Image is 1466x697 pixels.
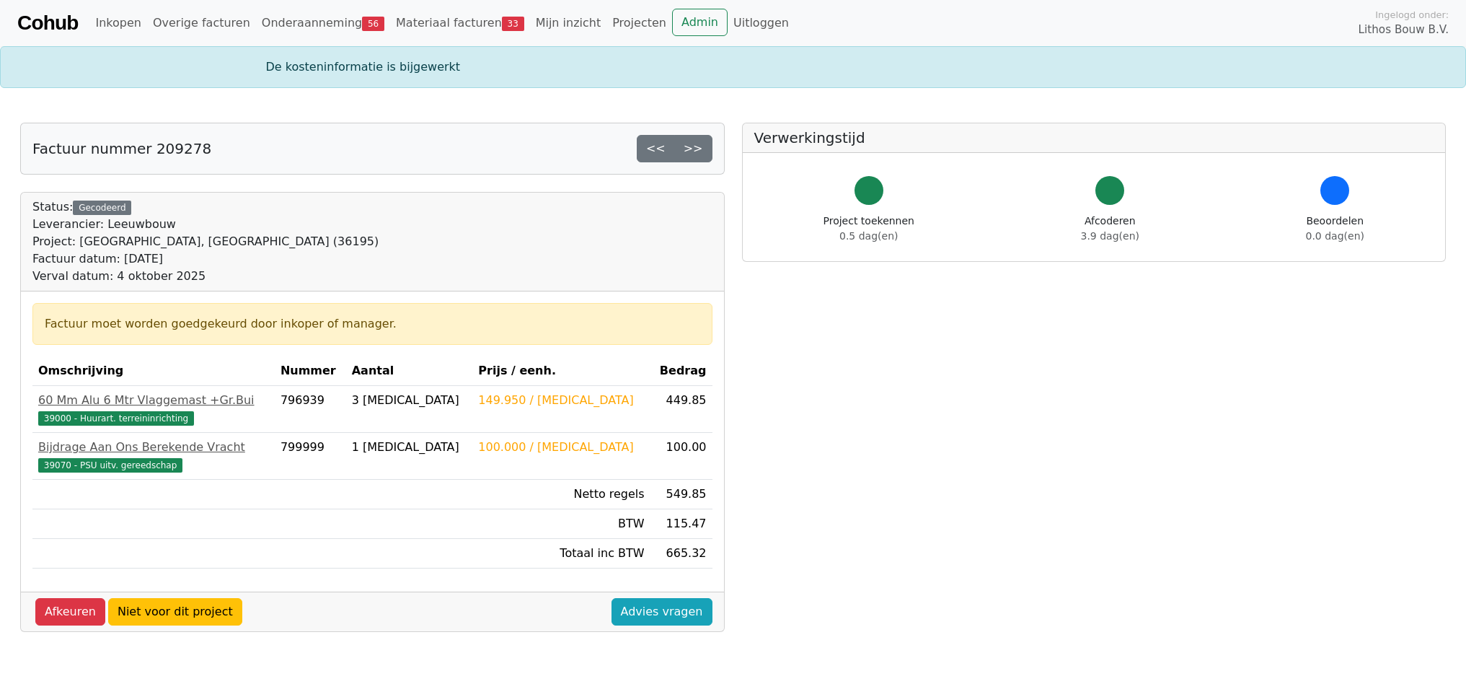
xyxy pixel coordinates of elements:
a: Overige facturen [147,9,256,38]
div: Project: [GEOGRAPHIC_DATA], [GEOGRAPHIC_DATA] (36195) [32,233,379,250]
div: Status: [32,198,379,285]
td: 799999 [275,433,346,480]
a: Inkopen [89,9,146,38]
div: 60 Mm Alu 6 Mtr Vlaggemast +Gr.Bui [38,392,269,409]
span: 33 [502,17,524,31]
span: Ingelogd onder: [1375,8,1449,22]
div: Project toekennen [823,214,914,244]
div: Afcoderen [1081,214,1139,244]
a: 60 Mm Alu 6 Mtr Vlaggemast +Gr.Bui39000 - Huurart. terreininrichting [38,392,269,426]
div: Gecodeerd [73,201,131,215]
div: Factuur moet worden goedgekeurd door inkoper of manager. [45,315,700,333]
div: Leverancier: Leeuwbouw [32,216,379,233]
span: 39000 - Huurart. terreininrichting [38,411,194,426]
td: 100.00 [650,433,712,480]
td: 115.47 [650,509,712,539]
a: Advies vragen [611,598,712,626]
h5: Verwerkingstijd [754,129,1434,146]
a: Admin [672,9,728,36]
a: << [637,135,675,162]
td: 665.32 [650,539,712,569]
td: 796939 [275,386,346,433]
td: 549.85 [650,480,712,509]
span: 3.9 dag(en) [1081,230,1139,242]
span: Lithos Bouw B.V. [1359,22,1449,38]
td: BTW [472,509,650,539]
a: Materiaal facturen33 [390,9,530,38]
h5: Factuur nummer 209278 [32,140,211,157]
span: 56 [362,17,384,31]
a: Onderaanneming56 [256,9,390,38]
a: Projecten [606,9,672,38]
a: Mijn inzicht [530,9,607,38]
th: Bedrag [650,356,712,386]
th: Aantal [346,356,473,386]
td: Netto regels [472,480,650,509]
th: Nummer [275,356,346,386]
a: Niet voor dit project [108,598,242,626]
span: 39070 - PSU uitv. gereedschap [38,458,182,473]
div: De kosteninformatie is bijgewerkt [257,58,1209,76]
div: 3 [MEDICAL_DATA] [352,392,467,409]
span: 0.0 dag(en) [1306,230,1364,242]
td: 449.85 [650,386,712,433]
div: Bijdrage Aan Ons Berekende Vracht [38,439,269,456]
th: Prijs / eenh. [472,356,650,386]
a: >> [674,135,712,162]
div: 149.950 / [MEDICAL_DATA] [478,392,644,409]
div: Beoordelen [1306,214,1364,244]
span: 0.5 dag(en) [839,230,898,242]
div: Verval datum: 4 oktober 2025 [32,268,379,285]
div: 1 [MEDICAL_DATA] [352,439,467,456]
a: Uitloggen [728,9,795,38]
td: Totaal inc BTW [472,539,650,569]
div: 100.000 / [MEDICAL_DATA] [478,439,644,456]
div: Factuur datum: [DATE] [32,250,379,268]
a: Afkeuren [35,598,105,626]
a: Cohub [17,6,78,40]
th: Omschrijving [32,356,275,386]
a: Bijdrage Aan Ons Berekende Vracht39070 - PSU uitv. gereedschap [38,439,269,473]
